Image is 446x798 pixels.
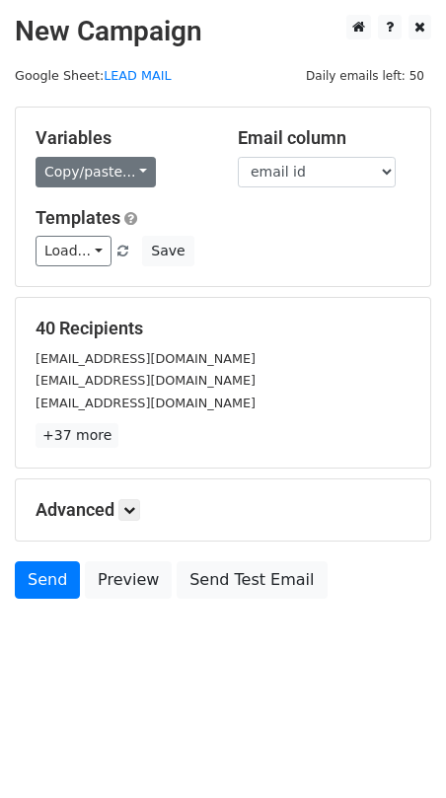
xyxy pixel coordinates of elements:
[142,236,193,266] button: Save
[36,373,256,388] small: [EMAIL_ADDRESS][DOMAIN_NAME]
[347,703,446,798] iframe: Chat Widget
[36,318,410,339] h5: 40 Recipients
[238,127,410,149] h5: Email column
[36,396,256,410] small: [EMAIL_ADDRESS][DOMAIN_NAME]
[36,236,111,266] a: Load...
[36,127,208,149] h5: Variables
[36,423,118,448] a: +37 more
[36,157,156,187] a: Copy/paste...
[36,351,256,366] small: [EMAIL_ADDRESS][DOMAIN_NAME]
[36,499,410,521] h5: Advanced
[85,561,172,599] a: Preview
[299,65,431,87] span: Daily emails left: 50
[299,68,431,83] a: Daily emails left: 50
[15,561,80,599] a: Send
[15,15,431,48] h2: New Campaign
[36,207,120,228] a: Templates
[15,68,172,83] small: Google Sheet:
[104,68,171,83] a: LEAD MAIL
[177,561,327,599] a: Send Test Email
